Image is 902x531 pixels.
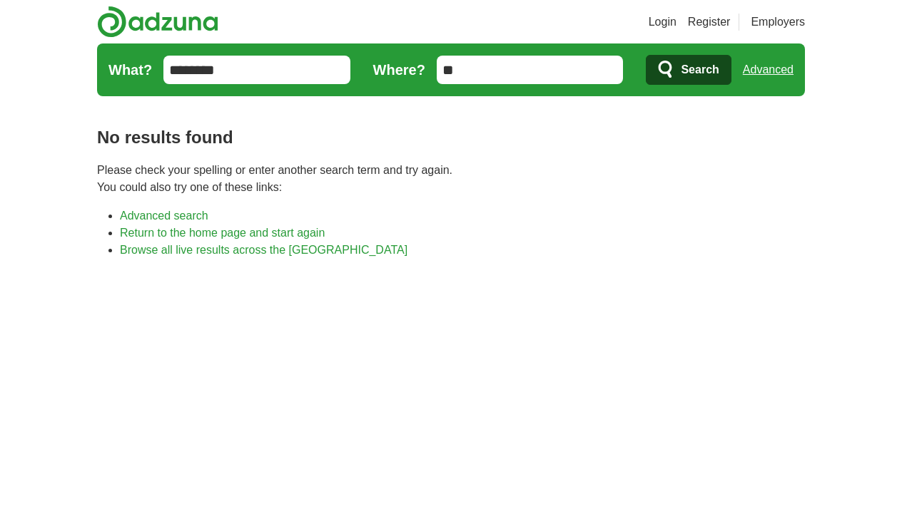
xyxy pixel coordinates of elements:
[649,14,676,31] a: Login
[97,162,805,196] p: Please check your spelling or enter another search term and try again. You could also try one of ...
[646,55,731,85] button: Search
[97,125,805,150] h1: No results found
[120,244,407,256] a: Browse all live results across the [GEOGRAPHIC_DATA]
[120,210,208,222] a: Advanced search
[120,227,325,239] a: Return to the home page and start again
[751,14,805,31] a: Employers
[681,56,719,84] span: Search
[97,6,218,38] img: Adzuna logo
[743,56,794,84] a: Advanced
[373,59,425,81] label: Where?
[688,14,731,31] a: Register
[108,59,152,81] label: What?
